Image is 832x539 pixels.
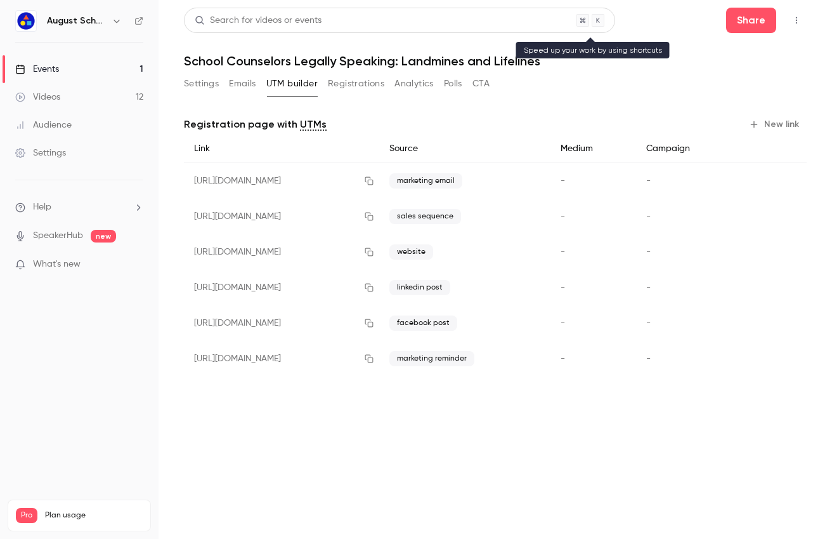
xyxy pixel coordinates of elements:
span: marketing reminder [389,351,474,366]
h1: School Counselors Legally Speaking: Landmines and Lifelines [184,53,807,69]
span: marketing email [389,173,462,189]
span: - [561,319,565,328]
span: What's new [33,258,81,271]
span: - [561,283,565,292]
h6: August Schools [47,15,107,27]
div: [URL][DOMAIN_NAME] [184,305,379,341]
button: New link [744,114,807,135]
div: [URL][DOMAIN_NAME] [184,199,379,234]
button: UTM builder [266,74,318,94]
span: Help [33,201,51,214]
div: Audience [15,119,72,131]
span: facebook post [389,316,457,331]
span: - [646,248,651,256]
span: - [646,212,651,221]
button: Polls [444,74,462,94]
button: Emails [229,74,256,94]
span: website [389,244,433,260]
div: Source [379,135,550,163]
li: help-dropdown-opener [15,201,143,214]
span: - [561,176,565,185]
span: linkedin post [389,280,450,295]
div: [URL][DOMAIN_NAME] [184,163,379,199]
span: - [646,176,651,185]
span: sales sequence [389,209,461,224]
span: - [646,319,651,328]
div: Events [15,63,59,76]
span: - [561,354,565,363]
span: Pro [16,508,37,523]
button: Registrations [328,74,384,94]
div: [URL][DOMAIN_NAME] [184,234,379,270]
span: - [561,248,565,256]
div: Campaign [636,135,740,163]
div: Medium [550,135,636,163]
span: - [646,283,651,292]
div: [URL][DOMAIN_NAME] [184,341,379,376]
div: Settings [15,147,66,159]
p: Registration page with [184,117,327,132]
button: Settings [184,74,219,94]
a: SpeakerHub [33,229,83,243]
button: Share [726,8,776,33]
div: Search for videos or events [195,14,322,27]
button: Analytics [394,74,434,94]
span: - [561,212,565,221]
span: Plan usage [45,510,143,521]
button: CTA [472,74,490,94]
iframe: Noticeable Trigger [128,259,143,270]
span: new [91,230,116,243]
div: Videos [15,91,60,103]
a: UTMs [300,117,327,132]
div: Link [184,135,379,163]
div: [URL][DOMAIN_NAME] [184,270,379,305]
span: - [646,354,651,363]
img: August Schools [16,11,36,31]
